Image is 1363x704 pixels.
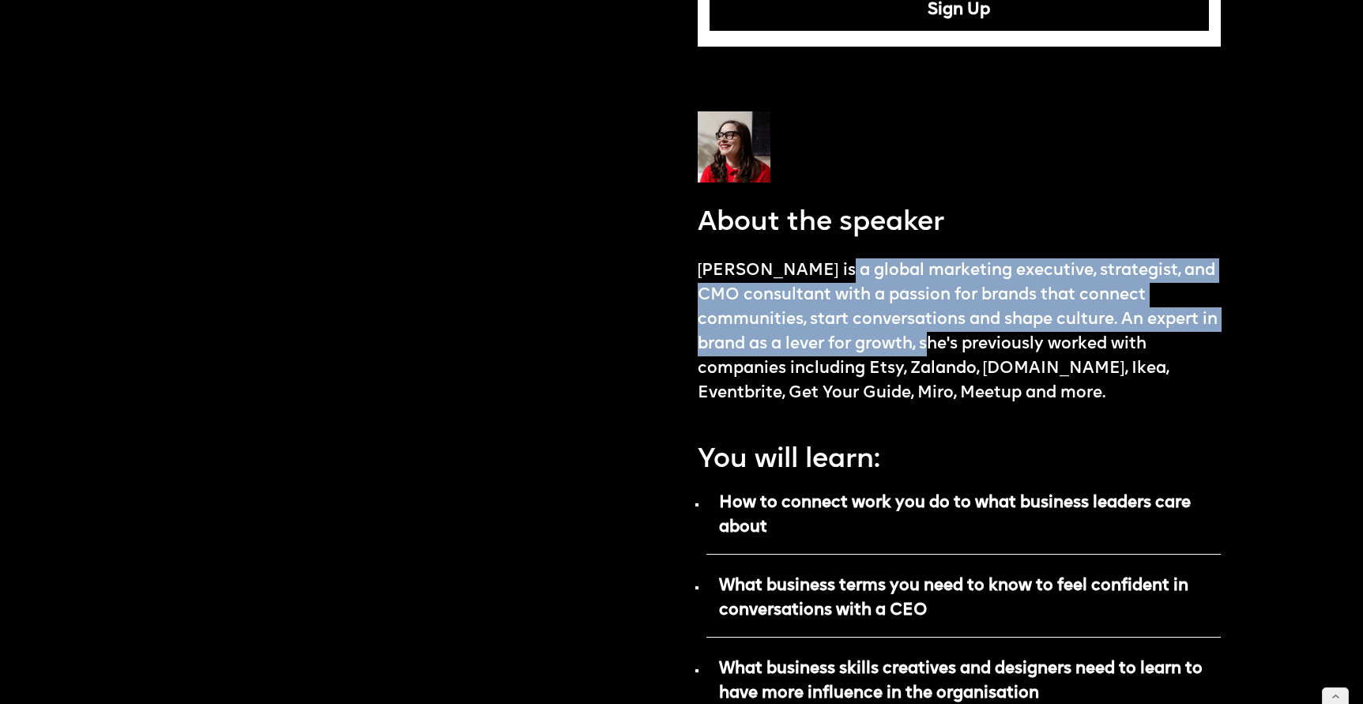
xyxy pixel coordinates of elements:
[698,442,880,480] p: You will learn:
[719,661,1203,702] strong: What business skills creatives and designers need to learn to have more influence in the organisa...
[698,205,944,243] p: About the speaker
[719,495,1191,536] strong: How to connect work you do to what business leaders care about
[698,258,1222,405] p: [PERSON_NAME] is a global marketing executive, strategist, and CMO consultant with a passion for ...
[719,578,1188,619] strong: What business terms you need to know to feel confident in conversations with a CEO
